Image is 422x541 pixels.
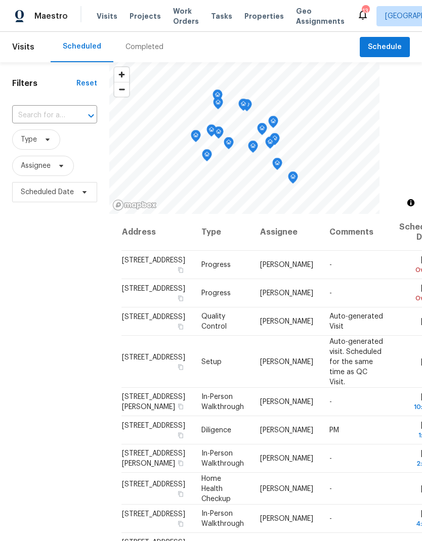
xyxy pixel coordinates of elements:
[268,116,278,131] div: Map marker
[244,11,284,21] span: Properties
[34,11,68,21] span: Maestro
[176,519,185,528] button: Copy Address
[270,133,280,149] div: Map marker
[362,6,369,16] div: 13
[114,67,129,82] button: Zoom in
[122,353,185,360] span: [STREET_ADDRESS]
[329,398,332,405] span: -
[213,89,223,105] div: Map marker
[176,362,185,371] button: Copy Address
[176,402,185,411] button: Copy Address
[360,37,410,58] button: Schedule
[201,313,227,330] span: Quality Control
[122,450,185,467] span: [STREET_ADDRESS][PERSON_NAME]
[368,41,402,54] span: Schedule
[329,261,332,268] span: -
[130,11,161,21] span: Projects
[122,285,185,292] span: [STREET_ADDRESS]
[265,137,275,152] div: Map marker
[176,294,185,303] button: Copy Address
[21,134,37,145] span: Type
[122,511,185,518] span: [STREET_ADDRESS]
[260,290,313,297] span: [PERSON_NAME]
[84,109,98,123] button: Open
[257,123,267,139] div: Map marker
[12,78,76,88] h1: Filters
[201,261,231,268] span: Progress
[191,130,201,146] div: Map marker
[21,161,51,171] span: Assignee
[12,108,69,123] input: Search for an address...
[125,42,163,52] div: Completed
[224,137,234,153] div: Map marker
[193,214,252,251] th: Type
[122,393,185,411] span: [STREET_ADDRESS][PERSON_NAME]
[252,214,321,251] th: Assignee
[211,13,232,20] span: Tasks
[248,141,258,156] div: Map marker
[176,322,185,331] button: Copy Address
[122,257,185,264] span: [STREET_ADDRESS]
[260,485,313,492] span: [PERSON_NAME]
[201,290,231,297] span: Progress
[329,313,383,330] span: Auto-generated Visit
[260,427,313,434] span: [PERSON_NAME]
[122,480,185,487] span: [STREET_ADDRESS]
[114,82,129,97] button: Zoom out
[109,62,379,214] canvas: Map
[201,510,244,527] span: In-Person Walkthrough
[321,214,391,251] th: Comments
[121,214,193,251] th: Address
[201,393,244,411] span: In-Person Walkthrough
[329,338,383,385] span: Auto-generated visit. Scheduled for the same time as QC Visit.
[97,11,117,21] span: Visits
[176,431,185,440] button: Copy Address
[238,99,248,114] div: Map marker
[173,6,199,26] span: Work Orders
[201,358,222,365] span: Setup
[176,265,185,275] button: Copy Address
[260,398,313,405] span: [PERSON_NAME]
[201,427,231,434] span: Diligence
[260,455,313,462] span: [PERSON_NAME]
[21,187,74,197] span: Scheduled Date
[122,313,185,321] span: [STREET_ADDRESS]
[63,41,101,52] div: Scheduled
[213,97,223,113] div: Map marker
[122,422,185,429] span: [STREET_ADDRESS]
[329,290,332,297] span: -
[201,450,244,467] span: In-Person Walkthrough
[201,475,231,502] span: Home Health Checkup
[296,6,345,26] span: Geo Assignments
[408,197,414,208] span: Toggle attribution
[329,427,339,434] span: PM
[112,199,157,211] a: Mapbox homepage
[202,149,212,165] div: Map marker
[288,171,298,187] div: Map marker
[176,489,185,498] button: Copy Address
[260,261,313,268] span: [PERSON_NAME]
[329,515,332,522] span: -
[12,36,34,58] span: Visits
[76,78,97,88] div: Reset
[260,358,313,365] span: [PERSON_NAME]
[329,455,332,462] span: -
[176,459,185,468] button: Copy Address
[214,126,224,142] div: Map marker
[272,158,282,173] div: Map marker
[260,515,313,522] span: [PERSON_NAME]
[405,197,417,209] button: Toggle attribution
[260,318,313,325] span: [PERSON_NAME]
[206,124,217,140] div: Map marker
[329,485,332,492] span: -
